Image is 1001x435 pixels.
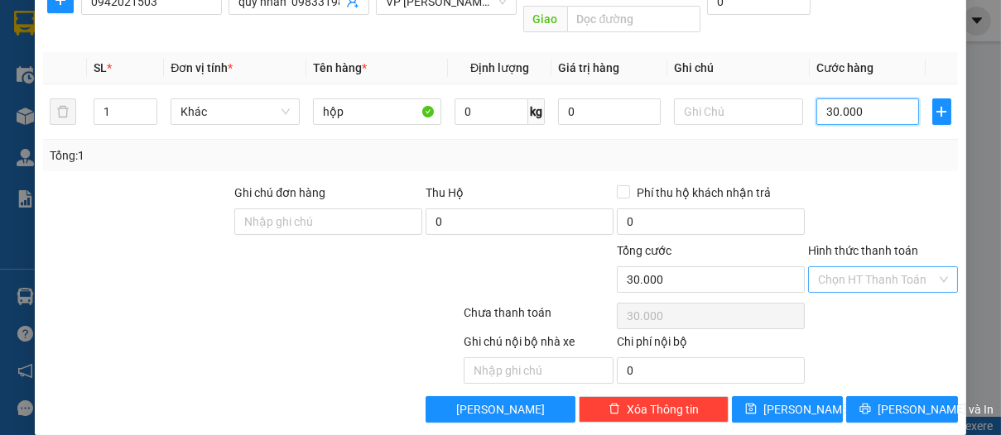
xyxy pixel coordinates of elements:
button: printer[PERSON_NAME] và In [846,396,958,423]
span: [PERSON_NAME] và In [878,400,994,418]
span: save [745,403,757,416]
span: Tên hàng [313,61,367,74]
label: Hình thức thanh toán [808,244,918,257]
button: deleteXóa Thông tin [579,396,729,423]
span: Khác [180,99,289,124]
input: Ghi Chú [674,98,802,125]
span: Tổng cước [617,244,671,257]
span: Đơn vị tính [171,61,233,74]
button: save[PERSON_NAME] [732,396,844,423]
span: [PERSON_NAME] [456,400,545,418]
span: SL [94,61,107,74]
input: 0 [558,98,661,125]
span: Thu Hộ [426,186,464,199]
div: Chi phí nội bộ [617,332,805,357]
input: Ghi chú đơn hàng [234,208,422,235]
span: [PERSON_NAME] [763,400,852,418]
button: plus [932,98,951,125]
span: Cước hàng [816,61,873,74]
span: Giao [523,6,567,32]
div: Ghi chú nội bộ nhà xe [464,332,614,357]
button: [PERSON_NAME] [426,396,575,423]
button: delete [50,98,76,125]
div: Chưa thanh toán [462,304,615,332]
span: Phí thu hộ khách nhận trả [630,184,777,202]
span: Giá trị hàng [558,61,619,74]
span: kg [528,98,545,125]
span: plus [933,105,950,118]
label: Ghi chú đơn hàng [234,186,325,199]
div: Tổng: 1 [50,146,387,165]
span: Xóa Thông tin [627,400,699,418]
input: Nhập ghi chú [464,357,614,384]
input: VD: Bàn, Ghế [313,98,441,125]
th: Ghi chú [667,52,809,84]
span: Định lượng [470,61,529,74]
input: Dọc đường [567,6,700,32]
span: delete [609,403,620,416]
span: printer [859,403,871,416]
